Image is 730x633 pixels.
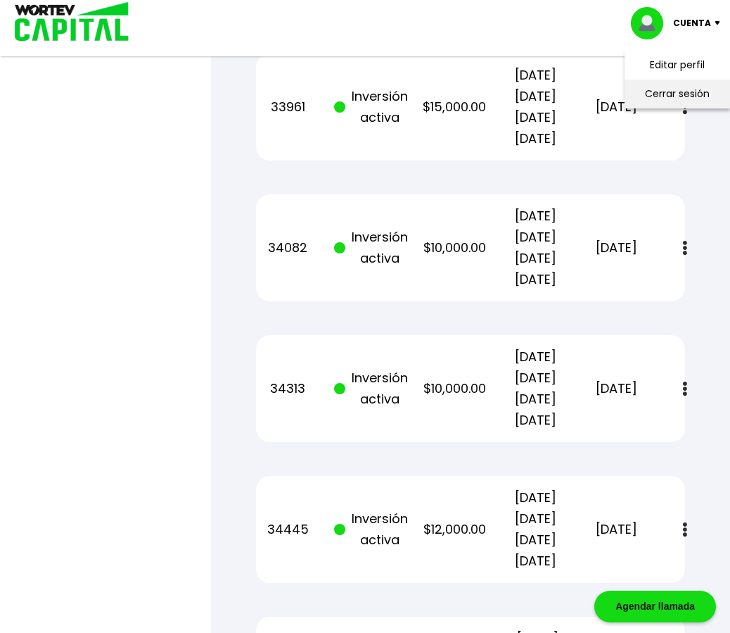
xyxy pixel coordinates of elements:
p: 33961 [256,96,320,118]
p: [DATE] [DATE] [DATE] [DATE] [504,65,568,149]
div: Agendar llamada [594,591,716,622]
p: Inversión activa [337,508,406,551]
a: Editar perfil [650,58,705,73]
p: Inversión activa [337,368,406,410]
p: Cuenta [673,13,711,34]
p: $12,000.00 [423,519,487,540]
p: 34445 [256,519,320,540]
p: $10,000.00 [423,378,487,399]
p: 34313 [256,378,320,399]
p: [DATE] [584,378,648,399]
img: profile-image [631,7,673,39]
p: [DATE] [DATE] [DATE] [DATE] [504,346,568,431]
p: [DATE] [584,96,648,118]
p: Inversión activa [337,86,406,128]
p: 34082 [256,237,320,258]
p: [DATE] [584,237,648,258]
p: [DATE] [DATE] [DATE] [DATE] [504,206,568,290]
img: icon-down [711,21,730,25]
p: Inversión activa [337,227,406,269]
p: [DATE] [584,519,648,540]
p: $15,000.00 [423,96,487,118]
p: $10,000.00 [423,237,487,258]
p: [DATE] [DATE] [DATE] [DATE] [504,487,568,572]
